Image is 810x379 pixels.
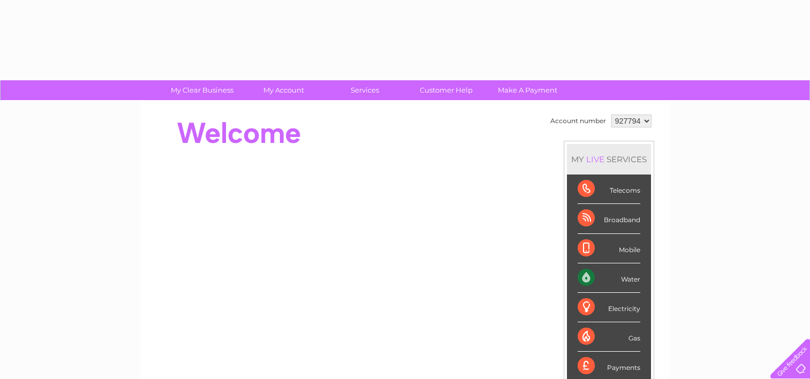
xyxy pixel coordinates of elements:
[578,175,640,204] div: Telecoms
[321,80,409,100] a: Services
[584,154,607,164] div: LIVE
[548,112,609,130] td: Account number
[578,293,640,322] div: Electricity
[567,144,651,175] div: MY SERVICES
[578,204,640,233] div: Broadband
[578,322,640,352] div: Gas
[483,80,572,100] a: Make A Payment
[578,234,640,263] div: Mobile
[158,80,246,100] a: My Clear Business
[239,80,328,100] a: My Account
[402,80,490,100] a: Customer Help
[578,263,640,293] div: Water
